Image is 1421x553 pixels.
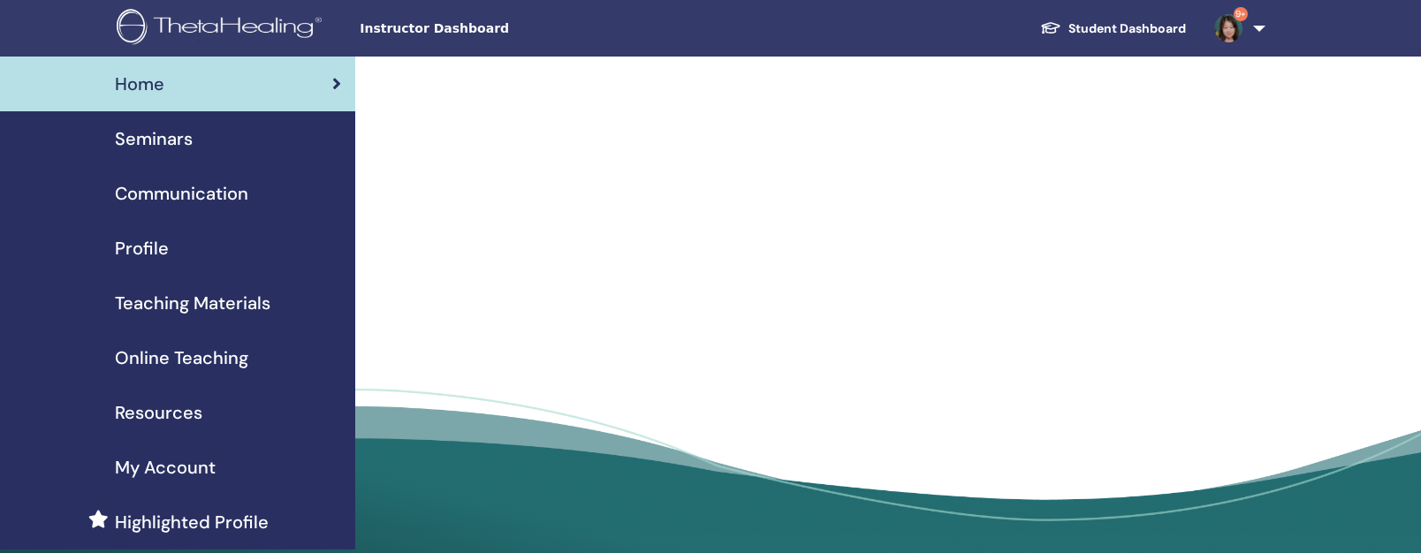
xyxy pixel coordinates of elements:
[115,345,248,371] span: Online Teaching
[1040,20,1061,35] img: graduation-cap-white.svg
[1234,7,1248,21] span: 9+
[115,509,269,535] span: Highlighted Profile
[115,235,169,261] span: Profile
[1026,12,1200,45] a: Student Dashboard
[115,290,270,316] span: Teaching Materials
[115,180,248,207] span: Communication
[115,399,202,426] span: Resources
[360,19,625,38] span: Instructor Dashboard
[115,454,216,481] span: My Account
[1214,14,1242,42] img: default.jpg
[115,71,164,97] span: Home
[115,125,193,152] span: Seminars
[117,9,328,49] img: logo.png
